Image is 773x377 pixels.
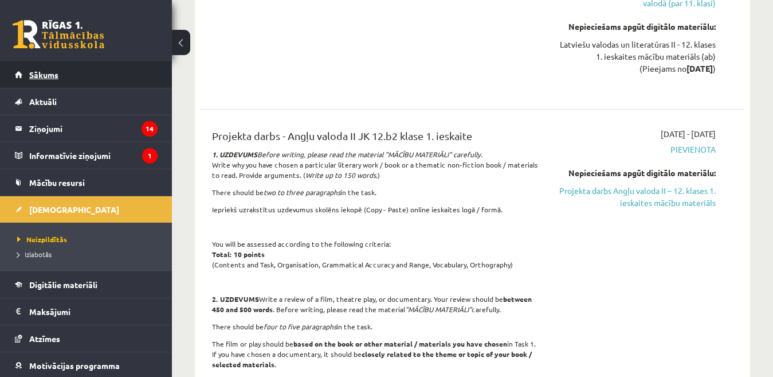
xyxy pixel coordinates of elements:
strong: 2. UZDEVUMS [212,294,259,304]
b: closely related to the theme or topic of your book / selected materials [212,349,532,369]
span: Sākums [29,69,58,80]
a: Ziņojumi14 [15,115,158,142]
p: You will be assessed according to the following criteria: (Contents and Task, Organisation, Gramm... [212,239,542,270]
p: Iepriekš uzrakstītus uzdevumus skolēns iekopē (Copy - Paste) online ieskaites logā / formā. [212,204,542,215]
i: "MĀCĪBU MATERIĀLI" [405,305,472,314]
span: Aktuāli [29,96,57,107]
i: four to five paragraphs [264,322,336,331]
div: Projekta darbs - Angļu valoda II JK 12.b2 klase 1. ieskaite [212,128,542,149]
legend: Informatīvie ziņojumi [29,142,158,169]
span: Neizpildītās [17,235,67,244]
a: Mācību resursi [15,169,158,196]
span: [DEMOGRAPHIC_DATA] [29,204,119,215]
p: There should be in the task. [212,321,542,332]
a: Atzīmes [15,325,158,352]
p: The film or play should be in Task 1. If you have chosen a documentary, it should be . [212,339,542,370]
i: 1 [142,148,158,164]
a: Maksājumi [15,298,158,325]
a: Digitālie materiāli [15,271,158,298]
p: There should be in the task. [212,187,542,197]
i: 14 [142,121,158,137]
span: Mācību resursi [29,177,85,188]
p: Write a review of a film, theatre play, or documentary. Your review should be . Before writing, p... [212,294,542,314]
span: [DATE] - [DATE] [661,128,716,140]
a: [DEMOGRAPHIC_DATA] [15,196,158,223]
b: Total: 10 points [212,250,265,259]
span: Atzīmes [29,333,60,344]
p: Write why you have chosen a particular literary work / book or a thematic non-fiction book / mate... [212,149,542,180]
strong: 1. UZDEVUMS [212,150,257,159]
legend: Maksājumi [29,298,158,325]
legend: Ziņojumi [29,115,158,142]
div: Nepieciešams apgūt digitālo materiālu: [559,21,716,33]
b: between 450 and 500 words [212,294,532,314]
strong: [DATE] [686,63,713,73]
b: based on the book or other material / materials you have chosen [293,339,507,348]
div: Latviešu valodas un literatūras II - 12. klases 1. ieskaites mācību materiāls (ab) (Pieejams no ) [559,38,716,75]
a: Izlabotās [17,249,160,259]
span: Izlabotās [17,250,52,259]
a: Sākums [15,61,158,88]
a: Aktuāli [15,88,158,115]
i: Before writing, please read the material "MĀCĪBU MATERIĀLI" carefully. [212,150,482,159]
span: Motivācijas programma [29,360,120,371]
i: two to three paragraphs [264,188,340,197]
span: Pievienota [559,143,716,156]
a: Projekta darbs Angļu valoda II – 12. klases 1. ieskaites mācību materiāls [559,185,716,209]
span: Digitālie materiāli [29,279,97,290]
a: Neizpildītās [17,234,160,244]
a: Rīgas 1. Tālmācības vidusskola [13,20,104,49]
i: Write up to 150 words. [305,170,378,180]
div: Nepieciešams apgūt digitālo materiālu: [559,167,716,179]
a: Informatīvie ziņojumi1 [15,142,158,169]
